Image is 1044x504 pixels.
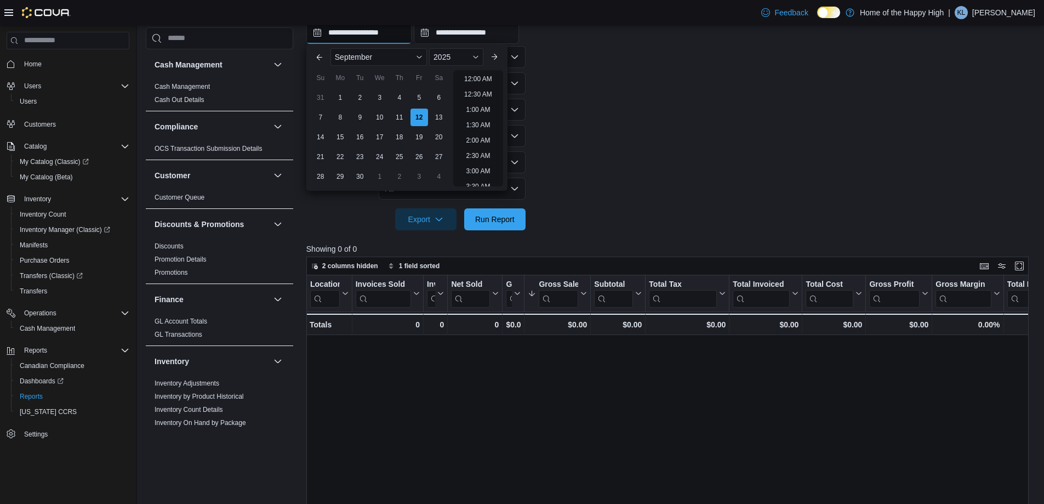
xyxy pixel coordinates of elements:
[20,57,129,71] span: Home
[155,144,263,153] span: OCS Transaction Submission Details
[461,103,494,116] li: 1:00 AM
[371,128,389,146] div: day-17
[155,331,202,338] a: GL Transactions
[355,280,410,308] div: Invoices Sold
[510,105,519,114] button: Open list of options
[433,53,450,61] span: 2025
[155,219,244,230] h3: Discounts & Promotions
[15,95,129,108] span: Users
[410,128,428,146] div: day-19
[15,285,52,298] a: Transfers
[20,80,129,93] span: Users
[757,2,812,24] a: Feedback
[15,359,129,372] span: Canadian Compliance
[11,253,134,268] button: Purchase Orders
[155,121,269,132] button: Compliance
[330,48,427,66] div: Button. Open the month selector. September is currently selected.
[15,239,129,252] span: Manifests
[20,407,77,416] span: [US_STATE] CCRS
[271,120,284,133] button: Compliance
[869,280,928,308] button: Gross Profit
[312,148,329,166] div: day-21
[528,280,587,308] button: Gross Sales
[351,89,369,106] div: day-2
[451,280,490,290] div: Net Sold
[506,280,521,308] button: Gift Cards
[24,430,48,439] span: Settings
[20,307,61,320] button: Operations
[649,280,717,290] div: Total Tax
[806,318,862,331] div: $0.00
[155,170,269,181] button: Customer
[20,192,55,206] button: Inventory
[371,89,389,106] div: day-3
[155,379,219,388] span: Inventory Adjustments
[414,22,519,44] input: Press the down key to open a popover containing a calendar.
[155,255,207,264] span: Promotion Details
[307,259,383,273] button: 2 columns hidden
[155,59,269,70] button: Cash Management
[410,69,428,87] div: Fr
[20,324,75,333] span: Cash Management
[15,155,129,168] span: My Catalog (Classic)
[461,165,494,178] li: 3:00 AM
[332,128,349,146] div: day-15
[155,145,263,152] a: OCS Transaction Submission Details
[935,280,991,290] div: Gross Margin
[11,207,134,222] button: Inventory Count
[460,88,497,101] li: 12:30 AM
[15,390,129,403] span: Reports
[594,280,633,308] div: Subtotal
[11,284,134,299] button: Transfers
[649,318,726,331] div: $0.00
[11,373,134,389] a: Dashboards
[1013,259,1026,273] button: Enter fullscreen
[155,356,269,367] button: Inventory
[332,69,349,87] div: Mo
[22,7,71,18] img: Cova
[155,256,207,263] a: Promotion Details
[2,305,134,321] button: Operations
[20,392,43,401] span: Reports
[20,80,45,93] button: Users
[528,318,587,331] div: $0.00
[15,269,87,282] a: Transfers (Classic)
[15,223,115,236] a: Inventory Manager (Classic)
[594,280,633,290] div: Subtotal
[410,148,428,166] div: day-26
[322,262,378,270] span: 2 columns hidden
[506,280,512,308] div: Gift Card Sales
[20,344,129,357] span: Reports
[155,193,204,202] span: Customer Queue
[332,168,349,185] div: day-29
[486,48,503,66] button: Next month
[2,116,134,132] button: Customers
[11,358,134,373] button: Canadian Compliance
[15,375,129,388] span: Dashboards
[24,120,56,129] span: Customers
[955,6,968,19] div: Kara Ludwar
[935,280,1000,308] button: Gross Margin
[312,128,329,146] div: day-14
[594,318,642,331] div: $0.00
[427,318,444,331] div: 0
[461,118,494,132] li: 1:30 AM
[11,169,134,185] button: My Catalog (Beta)
[310,318,349,331] div: Totals
[391,69,408,87] div: Th
[391,168,408,185] div: day-2
[20,117,129,131] span: Customers
[15,405,129,418] span: Washington CCRS
[11,321,134,336] button: Cash Management
[20,173,73,182] span: My Catalog (Beta)
[271,355,284,368] button: Inventory
[146,80,293,111] div: Cash Management
[594,280,642,308] button: Subtotal
[155,405,223,414] span: Inventory Count Details
[271,169,284,182] button: Customer
[15,285,129,298] span: Transfers
[15,390,47,403] a: Reports
[539,280,578,308] div: Gross Sales
[11,237,134,253] button: Manifests
[155,419,246,427] a: Inventory On Hand by Package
